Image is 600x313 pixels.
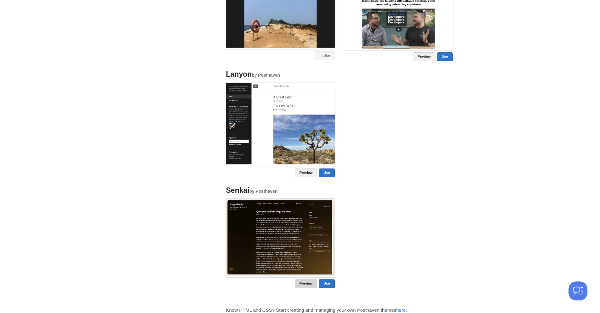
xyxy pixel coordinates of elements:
a: Use [437,52,453,61]
small: by Posthaven [249,189,278,194]
a: Preview [295,279,317,288]
h4: Senkai [226,186,335,194]
a: Preview [413,52,436,61]
iframe: Help Scout Beacon - Open [569,281,587,300]
a: Preview [295,168,317,177]
img: Screenshot [226,199,335,275]
a: Use [319,279,334,288]
h4: Lanyon [226,70,335,78]
a: In Use [315,51,334,60]
a: Use [319,168,334,177]
small: by Posthaven [252,73,280,78]
img: Screenshot [226,83,335,165]
a: here [396,307,406,313]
